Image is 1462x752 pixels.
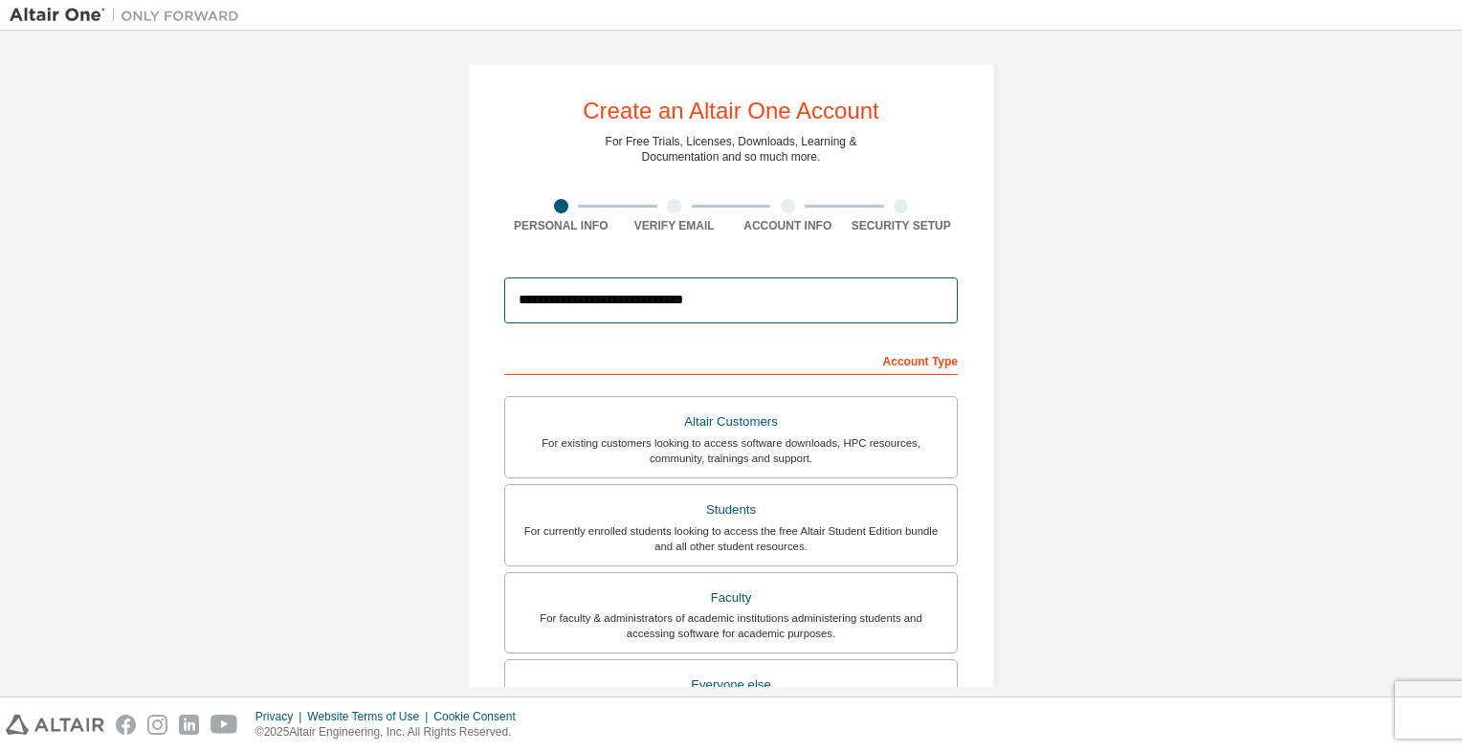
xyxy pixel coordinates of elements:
div: Website Terms of Use [307,709,433,724]
div: Everyone else [517,672,945,698]
div: For existing customers looking to access software downloads, HPC resources, community, trainings ... [517,435,945,466]
div: Account Type [504,344,958,375]
div: Create an Altair One Account [583,100,879,122]
div: For faculty & administrators of academic institutions administering students and accessing softwa... [517,610,945,641]
img: altair_logo.svg [6,715,104,735]
div: Faculty [517,585,945,611]
div: Altair Customers [517,409,945,435]
img: youtube.svg [210,715,238,735]
div: Cookie Consent [433,709,526,724]
img: Altair One [10,6,249,25]
p: © 2025 Altair Engineering, Inc. All Rights Reserved. [255,724,527,741]
img: instagram.svg [147,715,167,735]
div: Students [517,497,945,523]
div: Privacy [255,709,307,724]
div: For currently enrolled students looking to access the free Altair Student Edition bundle and all ... [517,523,945,554]
div: Account Info [731,218,845,233]
div: Personal Info [504,218,618,233]
div: Security Setup [845,218,959,233]
img: linkedin.svg [179,715,199,735]
img: facebook.svg [116,715,136,735]
div: For Free Trials, Licenses, Downloads, Learning & Documentation and so much more. [606,134,857,165]
div: Verify Email [618,218,732,233]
